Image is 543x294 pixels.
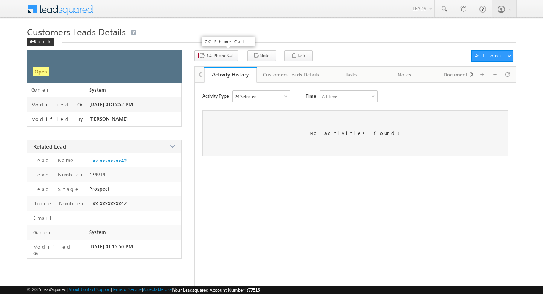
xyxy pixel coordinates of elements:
button: Actions [471,50,513,62]
span: [PERSON_NAME] [89,116,128,122]
label: Phone Number [31,200,84,207]
label: Modified On [31,102,84,108]
div: Documents [437,70,477,79]
a: Notes [378,67,431,83]
label: Modified On [31,243,85,256]
div: Actions [475,52,505,59]
a: Documents [431,67,484,83]
div: 24 Selected [235,94,256,99]
a: Acceptable Use [143,287,172,292]
button: CC Phone Call [194,50,238,61]
div: Notes [384,70,424,79]
label: Modified By [31,116,85,122]
span: System [89,229,106,235]
label: Lead Name [31,157,75,163]
label: Lead Stage [31,186,80,192]
span: System [89,87,106,93]
a: Tasks [326,67,378,83]
a: +xx-xxxxxxxx42 [89,157,127,164]
label: Owner [31,229,51,235]
a: About [69,287,80,292]
div: Tasks [332,70,372,79]
span: [DATE] 01:15:52 PM [89,101,133,107]
span: Open [33,67,49,76]
span: CC Phone Call [207,52,235,59]
span: [DATE] 01:15:50 PM [89,243,133,250]
span: © 2025 LeadSquared | | | | | [27,287,260,293]
p: CC Phone Call [205,39,252,44]
span: +xx-xxxxxxxx42 [89,200,127,206]
span: 77516 [248,287,260,293]
a: Activity History [204,67,257,83]
a: Customers Leads Details [257,67,326,83]
label: Lead Number [31,171,83,178]
button: Note [247,50,276,61]
div: Activity History [210,71,251,78]
label: Email [31,215,58,221]
span: Your Leadsquared Account Number is [173,287,260,293]
span: Prospect [89,186,109,192]
span: 474014 [89,171,105,177]
span: Time [306,90,316,102]
span: Related Lead [33,143,66,150]
span: Activity Type [202,90,229,102]
div: All Time [322,94,337,99]
button: Task [284,50,313,61]
a: Terms of Service [112,287,142,292]
a: Contact Support [81,287,111,292]
div: Back [27,38,54,46]
div: No activities found! [202,110,508,156]
label: Owner [31,87,49,93]
div: Customers Leads Details [263,70,319,79]
span: Customers Leads Details [27,25,126,38]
